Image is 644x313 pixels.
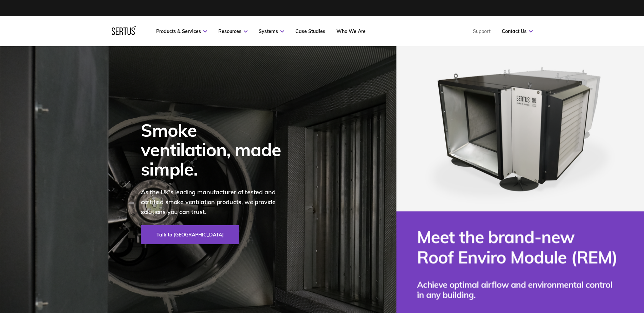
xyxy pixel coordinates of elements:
[141,187,290,217] p: As the UK's leading manufacturer of tested and certified smoke ventilation products, we provide s...
[336,28,366,34] a: Who We Are
[156,28,207,34] a: Products & Services
[259,28,284,34] a: Systems
[141,120,290,179] div: Smoke ventilation, made simple.
[473,28,491,34] a: Support
[141,225,239,244] a: Talk to [GEOGRAPHIC_DATA]
[218,28,247,34] a: Resources
[502,28,533,34] a: Contact Us
[295,28,325,34] a: Case Studies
